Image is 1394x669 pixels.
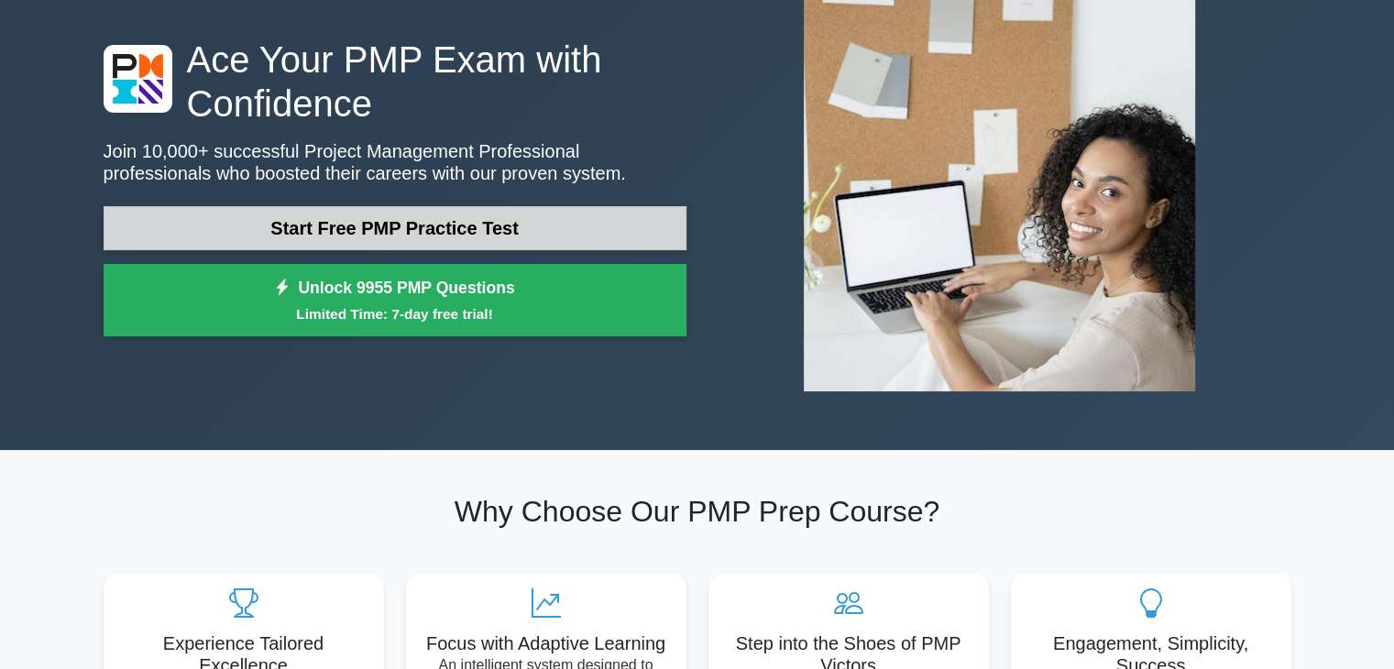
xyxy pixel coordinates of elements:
h1: Ace Your PMP Exam with Confidence [104,38,686,126]
p: Join 10,000+ successful Project Management Professional professionals who boosted their careers w... [104,140,686,184]
h5: Focus with Adaptive Learning [421,632,672,654]
small: Limited Time: 7-day free trial! [126,303,664,324]
h2: Why Choose Our PMP Prep Course? [104,494,1291,529]
a: Start Free PMP Practice Test [104,206,686,250]
a: Unlock 9955 PMP QuestionsLimited Time: 7-day free trial! [104,264,686,337]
